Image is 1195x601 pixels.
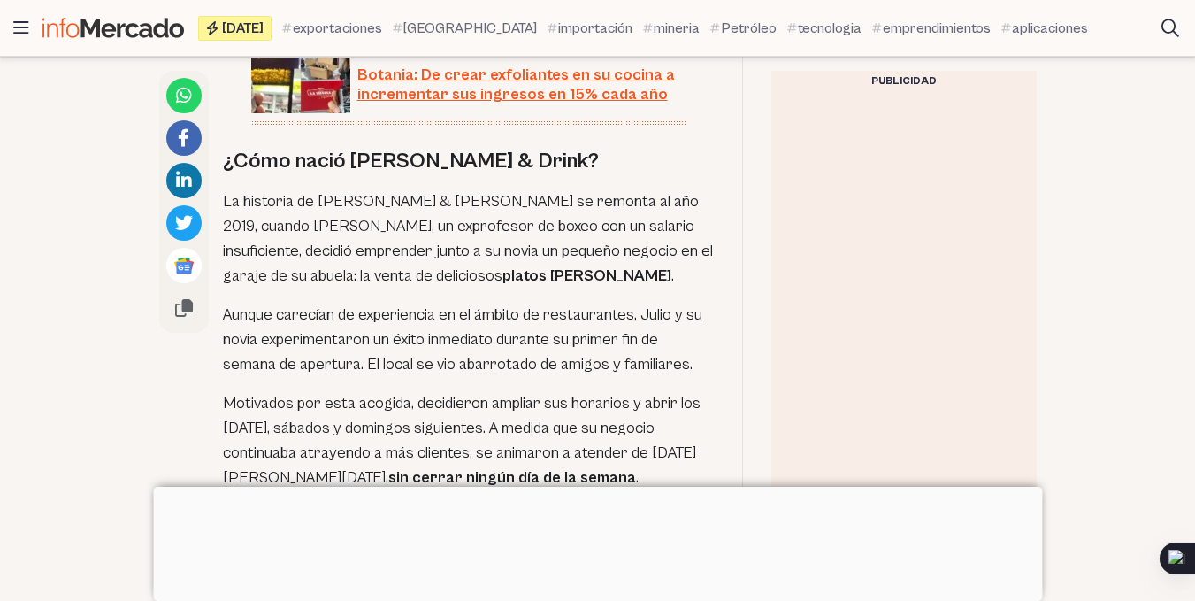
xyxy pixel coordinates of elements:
p: Motivados por esta acogida, decidieron ampliar sus horarios y abrir los [DATE], sábados y domingo... [223,391,714,490]
span: tecnologia [798,18,862,39]
strong: sin cerrar ningún día de la semana [388,468,636,487]
span: aplicaciones [1012,18,1088,39]
div: Publicidad [771,71,1037,92]
span: emprendimientos [883,18,991,39]
strong: platos [PERSON_NAME] [502,266,671,285]
a: emprendimientos [872,18,991,39]
a: importación [548,18,632,39]
img: Botania marielisa marques [251,58,350,113]
span: mineria [654,18,700,39]
a: [GEOGRAPHIC_DATA] [393,18,537,39]
span: [DATE] [222,21,264,35]
span: exportaciones [293,18,382,39]
p: Aunque carecían de experiencia en el ámbito de restaurantes, Julio y su novia experimentaron un é... [223,303,714,377]
h2: ¿Cómo nació [PERSON_NAME] & Drink? [223,147,714,175]
a: mineria [643,18,700,39]
a: exportaciones [282,18,382,39]
img: Infomercado Ecuador logo [42,18,184,38]
iframe: Advertisement [153,487,1042,597]
a: Petróleo [710,18,777,39]
span: Petróleo [721,18,777,39]
img: Google News logo [173,255,195,276]
span: Botania: De crear exfoliantes en su cocina a incrementar sus ingresos en 15% cada año [357,65,686,105]
span: importación [558,18,632,39]
p: La historia de [PERSON_NAME] & [PERSON_NAME] se remonta al año 2019, cuando [PERSON_NAME], un exp... [223,189,714,289]
a: Botania: De crear exfoliantes en su cocina a incrementar sus ingresos en 15% cada año [251,58,686,113]
a: tecnologia [787,18,862,39]
span: [GEOGRAPHIC_DATA] [403,18,537,39]
a: aplicaciones [1001,18,1088,39]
